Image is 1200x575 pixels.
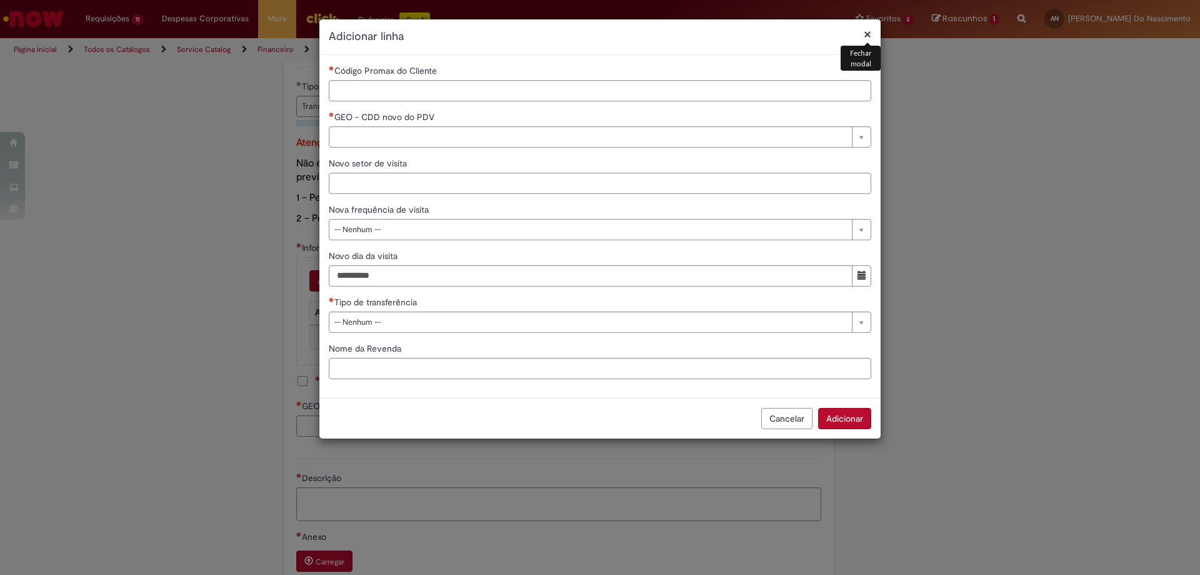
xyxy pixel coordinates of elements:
span: Novo setor de visita [329,158,409,169]
span: Novo dia da visita [329,250,400,262]
span: Necessários - GEO - CDD novo do PDV [334,111,437,123]
span: Necessários [329,297,334,302]
span: -- Nenhum -- [334,220,846,240]
input: Nome da Revenda [329,358,871,379]
input: Novo dia da visita [329,265,852,287]
span: Nova frequência de visita [329,204,431,215]
button: Fechar modal [864,28,871,41]
input: Novo setor de visita [329,173,871,194]
span: Tipo de transferência [334,297,419,308]
span: Necessários [329,112,334,117]
button: Adicionar [818,408,871,429]
input: Código Promax do Cliente [329,80,871,101]
h2: Adicionar linha [329,29,871,45]
span: Código Promax do Cliente [334,65,439,76]
div: Fechar modal [841,46,881,71]
span: -- Nenhum -- [334,312,846,332]
button: Mostrar calendário para Novo dia da visita [852,265,871,287]
button: Cancelar [761,408,812,429]
span: Nome da Revenda [329,343,404,354]
span: Necessários [329,66,334,71]
a: Limpar campo GEO - CDD novo do PDV [329,126,871,148]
